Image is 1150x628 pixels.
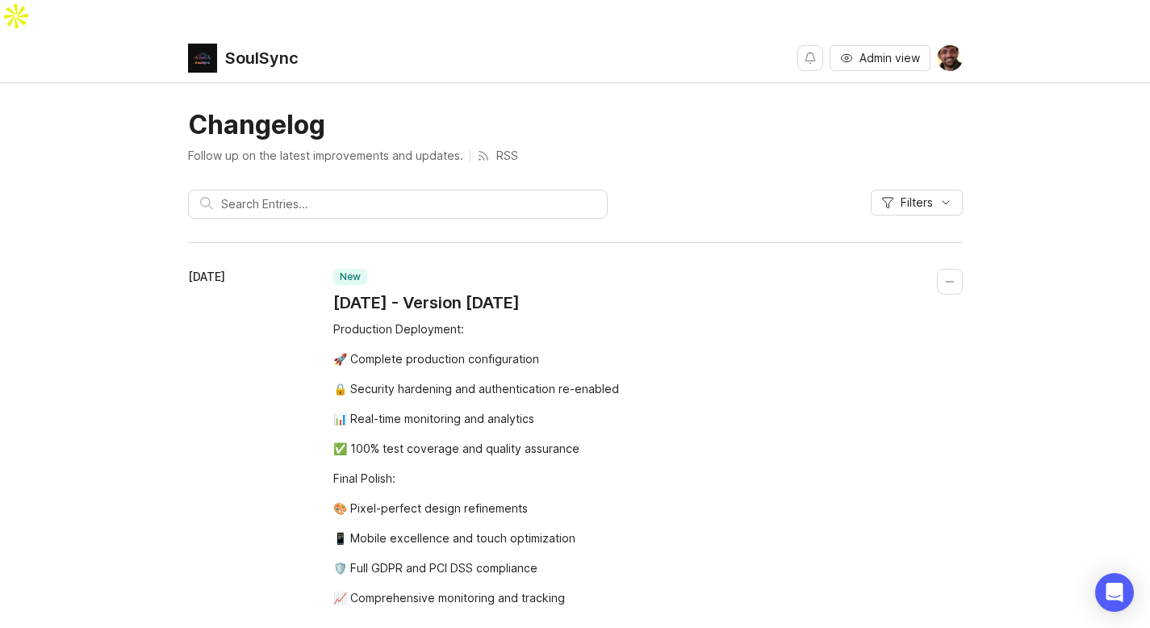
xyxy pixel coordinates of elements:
[333,500,882,517] div: 🎨 Pixel-perfect design refinements
[188,34,312,82] a: SoulSync logoSoulSync
[871,190,963,216] button: Filters
[1095,573,1134,612] div: Open Intercom Messenger
[333,559,882,577] div: 🛡️ Full GDPR and PCI DSS compliance
[340,270,361,283] p: new
[859,50,920,66] span: Admin view
[225,50,299,66] div: SoulSync
[496,148,518,164] p: RSS
[188,148,463,164] p: Follow up on the latest improvements and updates.
[221,195,596,213] input: Search Entries...
[830,45,930,71] button: Admin view
[333,530,882,547] div: 📱 Mobile excellence and touch optimization
[333,589,882,607] div: 📈 Comprehensive monitoring and tracking
[333,440,882,458] div: ✅ 100% test coverage and quality assurance
[937,45,963,71] img: Sandy Test
[333,350,882,368] div: 🚀 Complete production configuration
[477,148,518,164] a: RSS
[333,470,882,488] div: Final Polish:
[797,45,823,71] button: Notifications
[901,195,933,211] span: Filters
[937,269,963,295] button: Collapse changelog entry
[188,270,225,283] time: [DATE]
[333,380,882,398] div: 🔒 Security hardening and authentication re-enabled
[188,44,217,73] img: SoulSync logo
[333,410,882,428] div: 📊 Real-time monitoring and analytics
[333,320,882,338] div: Production Deployment:
[188,109,963,141] h1: Changelog
[333,291,520,314] a: [DATE] - Version [DATE]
